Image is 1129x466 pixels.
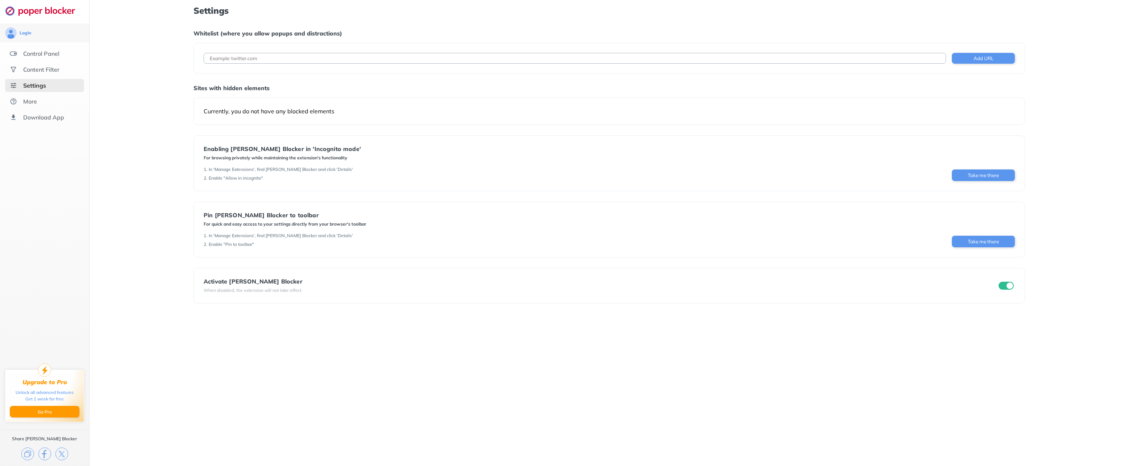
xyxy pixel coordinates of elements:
button: Take me there [952,169,1015,181]
div: Unlock all advanced features [16,389,74,396]
div: For browsing privately while maintaining the extension's functionality [204,155,361,161]
img: facebook.svg [38,448,51,460]
button: Go Pro [10,406,79,417]
div: Currently, you do not have any blocked elements [204,108,1015,115]
div: 1 . [204,233,207,239]
div: In 'Manage Extensions', find [PERSON_NAME] Blocker and click 'Details' [209,167,353,172]
div: Download App [23,114,64,121]
img: settings-selected.svg [10,82,17,89]
div: For quick and easy access to your settings directly from your browser's toolbar [204,221,366,227]
div: When disabled, the extension will not take effect [204,287,303,293]
img: download-app.svg [10,114,17,121]
div: Content Filter [23,66,59,73]
div: Enable "Allow in incognito" [209,175,263,181]
button: Add URL [952,53,1015,64]
div: Settings [23,82,46,89]
div: 1 . [204,167,207,172]
img: copy.svg [21,448,34,460]
div: Whitelist (where you allow popups and distractions) [193,30,1025,37]
img: avatar.svg [5,27,17,39]
div: More [23,98,37,105]
div: Enabling [PERSON_NAME] Blocker in 'Incognito mode' [204,146,361,152]
img: x.svg [55,448,68,460]
div: Sites with hidden elements [193,84,1025,92]
img: about.svg [10,98,17,105]
button: Take me there [952,236,1015,247]
img: upgrade-to-pro.svg [38,364,51,377]
div: Upgrade to Pro [22,379,67,386]
div: Activate [PERSON_NAME] Blocker [204,278,303,285]
div: Enable "Pin to toolbar" [209,242,254,247]
input: Example: twitter.com [204,53,946,64]
img: features.svg [10,50,17,57]
div: Pin [PERSON_NAME] Blocker to toolbar [204,212,366,218]
div: Get 1 week for free [25,396,64,402]
div: 2 . [204,175,207,181]
img: social.svg [10,66,17,73]
div: In 'Manage Extensions', find [PERSON_NAME] Blocker and click 'Details' [209,233,353,239]
div: Control Panel [23,50,59,57]
div: 2 . [204,242,207,247]
img: logo-webpage.svg [5,6,83,16]
h1: Settings [193,6,1025,15]
div: Share [PERSON_NAME] Blocker [12,436,77,442]
div: Login [20,30,31,36]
